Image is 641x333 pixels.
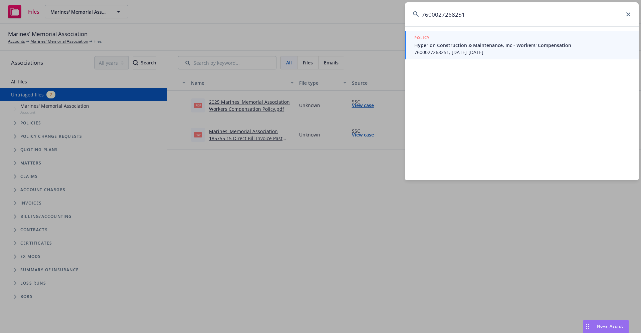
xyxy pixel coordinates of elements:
[583,320,592,333] div: Drag to move
[414,42,631,49] span: Hyperion Construction & Maintenance, Inc - Workers' Compensation
[597,323,623,329] span: Nova Assist
[405,2,639,26] input: Search...
[414,34,430,41] h5: POLICY
[405,31,639,59] a: POLICYHyperion Construction & Maintenance, Inc - Workers' Compensation7600027268251, [DATE]-[DATE]
[414,49,631,56] span: 7600027268251, [DATE]-[DATE]
[583,320,629,333] button: Nova Assist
